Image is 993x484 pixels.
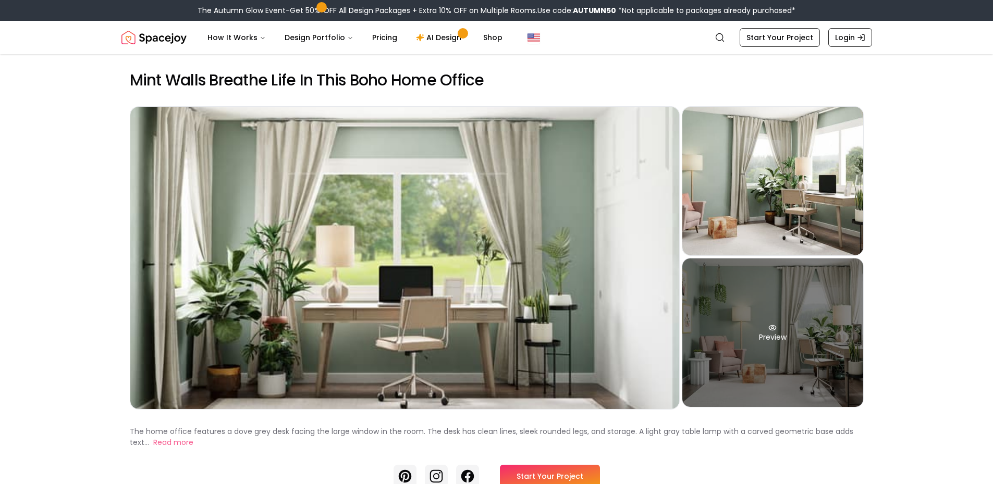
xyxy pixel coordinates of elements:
[573,5,616,16] b: AUTUMN50
[276,27,362,48] button: Design Portfolio
[616,5,795,16] span: *Not applicable to packages already purchased*
[537,5,616,16] span: Use code:
[682,258,863,407] div: Preview
[153,437,193,448] button: Read more
[528,31,540,44] img: United States
[121,21,872,54] nav: Global
[828,28,872,47] a: Login
[121,27,187,48] img: Spacejoy Logo
[364,27,406,48] a: Pricing
[199,27,511,48] nav: Main
[130,426,853,448] p: The home office features a dove grey desk facing the large window in the room. The desk has clean...
[475,27,511,48] a: Shop
[130,71,864,90] h2: Mint Walls Breathe Life In This Boho Home Office
[198,5,795,16] div: The Autumn Glow Event-Get 50% OFF All Design Packages + Extra 10% OFF on Multiple Rooms.
[408,27,473,48] a: AI Design
[740,28,820,47] a: Start Your Project
[199,27,274,48] button: How It Works
[121,27,187,48] a: Spacejoy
